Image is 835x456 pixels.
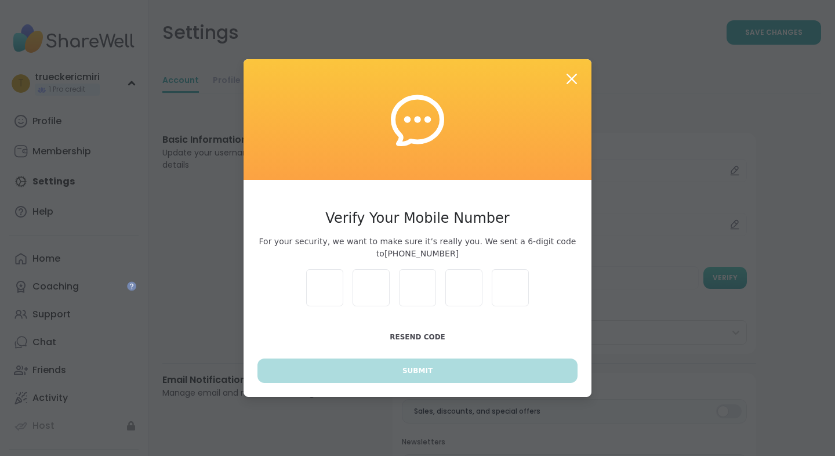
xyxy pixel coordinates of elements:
[127,281,136,291] iframe: Spotlight
[257,359,578,383] button: Submit
[402,365,433,376] span: Submit
[257,325,578,349] button: Resend Code
[257,236,578,260] span: For your security, we want to make sure it’s really you. We sent a 6-digit code to [PHONE_NUMBER]
[257,208,578,229] h3: Verify Your Mobile Number
[390,333,445,341] span: Resend Code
